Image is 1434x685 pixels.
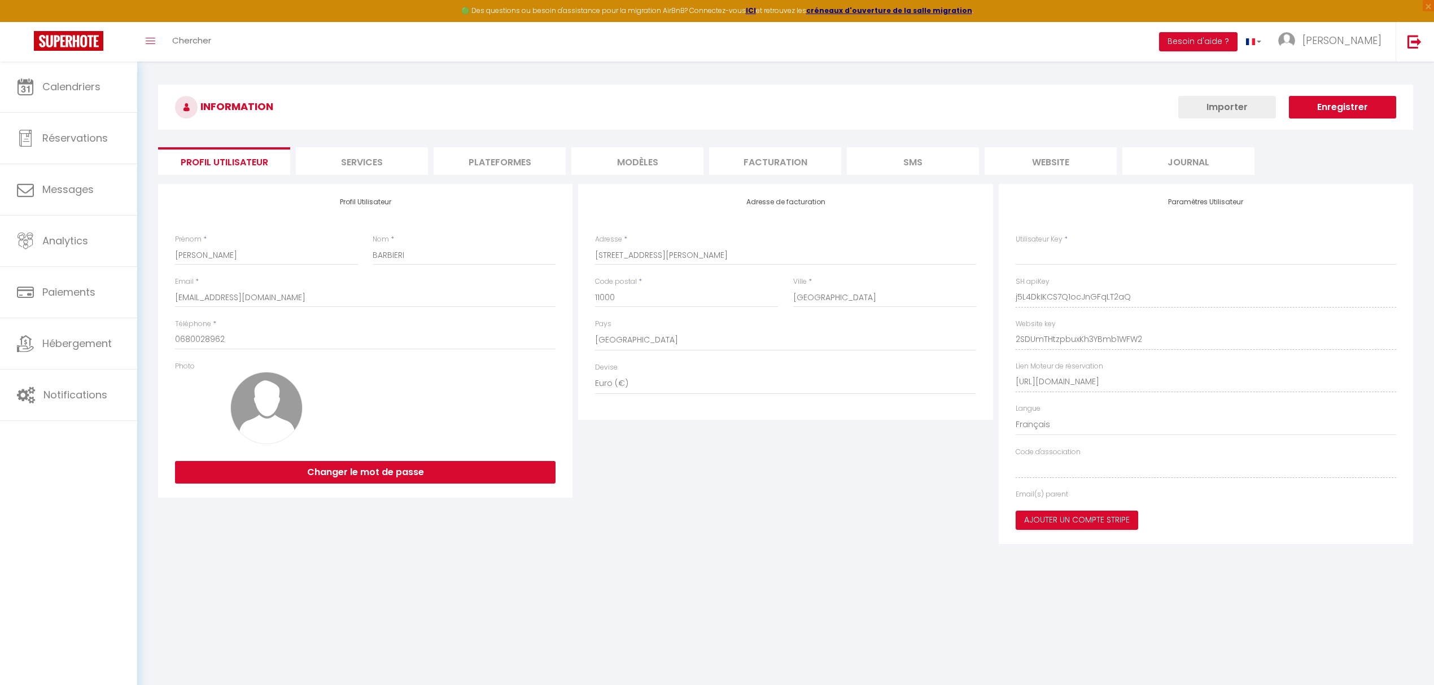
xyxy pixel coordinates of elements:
[571,147,703,175] li: MODÈLES
[42,285,95,299] span: Paiements
[595,319,611,330] label: Pays
[595,198,976,206] h4: Adresse de facturation
[1016,198,1396,206] h4: Paramètres Utilisateur
[595,362,618,373] label: Devise
[175,361,195,372] label: Photo
[175,198,556,206] h4: Profil Utilisateur
[709,147,841,175] li: Facturation
[42,336,112,350] span: Hébergement
[793,276,807,287] label: Ville
[230,372,303,444] img: avatar.png
[985,147,1117,175] li: website
[434,147,566,175] li: Plateformes
[42,234,88,248] span: Analytics
[42,131,108,145] span: Réservations
[175,234,202,245] label: Prénom
[175,461,556,484] button: Changer le mot de passe
[595,276,637,287] label: Code postal
[158,147,290,175] li: Profil Utilisateur
[1016,403,1040,414] label: Langue
[175,276,194,287] label: Email
[164,22,220,62] a: Chercher
[158,85,1413,130] h3: INFORMATION
[175,319,211,330] label: Téléphone
[1159,32,1238,51] button: Besoin d'aide ?
[34,31,103,51] img: Super Booking
[1016,361,1103,372] label: Lien Moteur de réservation
[1016,319,1056,330] label: Website key
[1270,22,1396,62] a: ... [PERSON_NAME]
[1016,511,1138,530] button: Ajouter un compte Stripe
[172,34,211,46] span: Chercher
[296,147,428,175] li: Services
[43,388,107,402] span: Notifications
[1407,34,1422,49] img: logout
[373,234,389,245] label: Nom
[1122,147,1254,175] li: Journal
[746,6,756,15] a: ICI
[1278,32,1295,49] img: ...
[1016,447,1081,458] label: Code d'association
[1289,96,1396,118] button: Enregistrer
[1016,234,1063,245] label: Utilisateur Key
[847,147,979,175] li: SMS
[9,5,43,38] button: Ouvrir le widget de chat LiveChat
[806,6,972,15] a: créneaux d'ouverture de la salle migration
[595,234,622,245] label: Adresse
[1302,33,1381,47] span: [PERSON_NAME]
[1016,276,1050,287] label: SH apiKey
[42,182,94,196] span: Messages
[1016,489,1068,500] label: Email(s) parent
[42,80,100,94] span: Calendriers
[1178,96,1276,118] button: Importer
